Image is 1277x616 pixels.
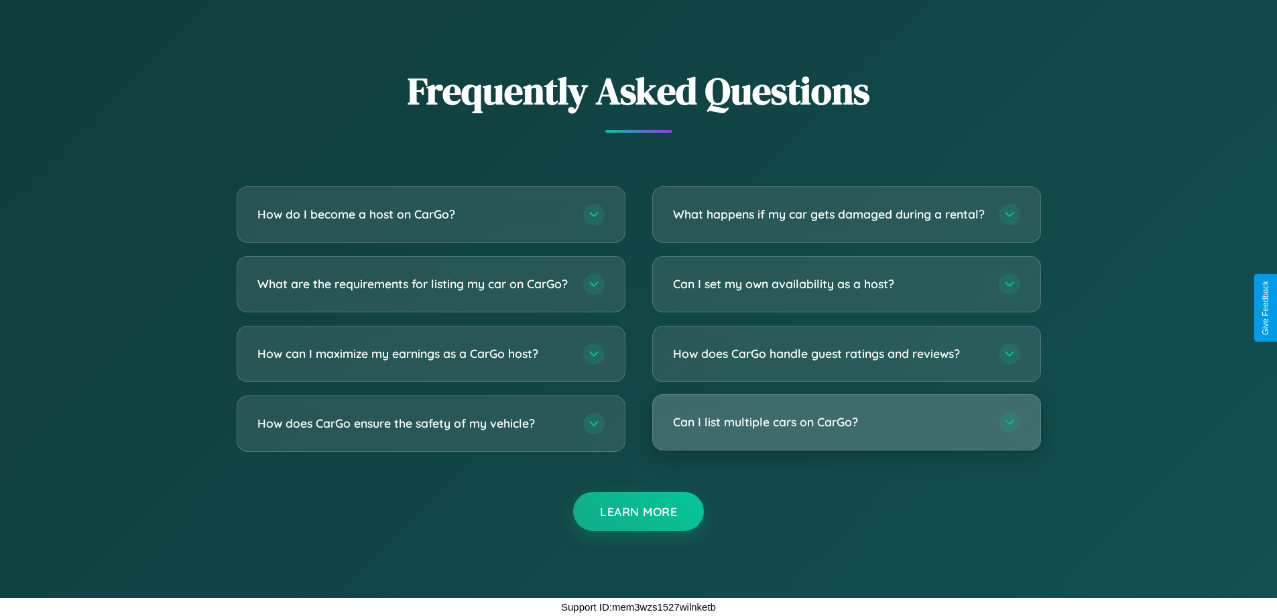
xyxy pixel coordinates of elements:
[561,598,716,616] p: Support ID: mem3wzs1527wilnketb
[673,206,985,223] h3: What happens if my car gets damaged during a rental?
[673,414,985,430] h3: Can I list multiple cars on CarGo?
[257,415,570,432] h3: How does CarGo ensure the safety of my vehicle?
[1261,281,1270,335] div: Give Feedback
[673,345,985,362] h3: How does CarGo handle guest ratings and reviews?
[257,345,570,362] h3: How can I maximize my earnings as a CarGo host?
[673,275,985,292] h3: Can I set my own availability as a host?
[257,275,570,292] h3: What are the requirements for listing my car on CarGo?
[257,206,570,223] h3: How do I become a host on CarGo?
[237,65,1041,117] h2: Frequently Asked Questions
[573,492,704,531] button: Learn More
